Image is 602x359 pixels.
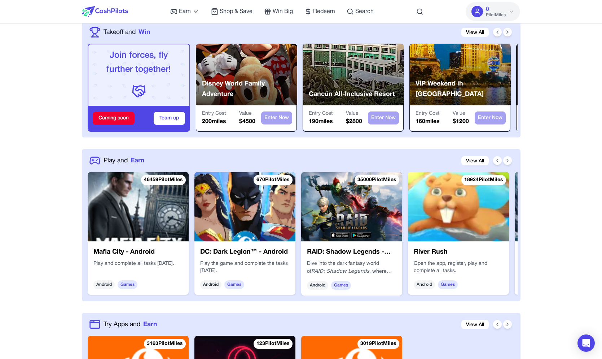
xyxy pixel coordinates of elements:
h3: River Rush [414,247,503,257]
span: 0 [486,5,489,14]
p: Dive into the dark fantasy world of , where every decision shapes your legendary journey. [307,260,396,275]
span: Try Apps and [104,320,140,329]
a: View All [461,320,489,329]
span: Android [200,280,221,289]
span: Redeem [313,7,335,16]
p: 190 miles [309,117,333,126]
span: PilotMiles [486,12,506,18]
img: Mafia City - Android [88,172,189,241]
p: Entry Cost [309,110,333,117]
span: Earn [131,156,144,165]
p: 160 miles [416,117,440,126]
p: $ 1200 [453,117,469,126]
span: Games [118,280,137,289]
img: DC: Dark Legion™ - Android [194,172,295,241]
div: 18924 PilotMiles [461,175,506,185]
button: Enter Now [261,111,292,124]
a: Earn [170,7,199,16]
span: Earn [179,7,191,16]
a: Shop & Save [211,7,252,16]
span: Android [307,281,328,290]
h3: Mafia City - Android [93,247,183,257]
img: RAID: Shadow Legends - Android [301,172,402,241]
div: 123 PilotMiles [254,339,293,349]
span: Takeoff and [104,27,136,37]
p: $ 2800 [346,117,362,126]
p: Value [453,110,469,117]
img: River Rush [408,172,509,241]
div: Play and complete all tasks [DATE]. [93,260,183,275]
div: 670 PilotMiles [254,175,293,185]
a: Redeem [304,7,335,16]
div: 35000 PilotMiles [355,175,399,185]
button: 0PilotMiles [466,2,520,21]
div: Play the game and complete the tasks [DATE]. [200,260,290,275]
button: Team up [154,112,185,125]
a: Try Apps andEarn [104,320,157,329]
p: Cancún All-Inclusive Resort [309,89,395,100]
p: Value [346,110,362,117]
p: Value [239,110,255,117]
div: Build and customize your ultimate team from 15 distinct factions.Fight through breathtaking 3D-re... [307,260,396,275]
a: Play andEarn [104,156,144,165]
span: Games [224,280,244,289]
a: Win Big [264,7,293,16]
div: Coming soon [93,112,135,125]
span: Games [331,281,351,290]
button: Enter Now [475,111,506,124]
div: Open the app, register, play and complete all tasks. [414,260,503,275]
span: Android [93,280,115,289]
p: 200 miles [202,117,226,126]
div: 3019 PilotMiles [357,339,399,349]
p: Entry Cost [416,110,440,117]
p: Join forces, fly further together! [94,49,184,77]
a: View All [461,28,489,37]
button: Enter Now [368,111,399,124]
span: Games [438,280,458,289]
a: Takeoff andWin [104,27,150,37]
p: Disney World Family Adventure [202,79,297,100]
span: Play and [104,156,128,165]
span: Win Big [273,7,293,16]
span: Search [355,7,374,16]
img: CashPilots Logo [82,6,128,17]
p: VIP Weekend in [GEOGRAPHIC_DATA] [416,79,511,100]
div: 46459 PilotMiles [141,175,186,185]
h3: DC: Dark Legion™ - Android [200,247,290,257]
a: View All [461,156,489,165]
span: Android [414,280,435,289]
div: 3163 PilotMiles [144,339,186,349]
em: RAID: Shadow Legends [311,268,369,274]
span: Earn [143,320,157,329]
a: Search [347,7,374,16]
p: $ 4500 [239,117,255,126]
span: Shop & Save [220,7,252,16]
div: Open Intercom Messenger [577,334,595,352]
h3: RAID: Shadow Legends - Android [307,247,396,257]
p: Entry Cost [202,110,226,117]
span: Win [139,27,150,37]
